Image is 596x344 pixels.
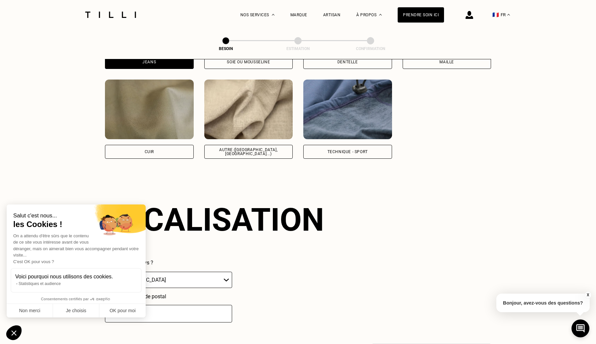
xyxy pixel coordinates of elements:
div: Localisation [105,201,324,238]
div: Soie ou mousseline [227,60,270,64]
div: Autre ([GEOGRAPHIC_DATA], [GEOGRAPHIC_DATA]...) [210,148,287,156]
img: Menu déroulant à propos [379,14,382,16]
a: Prendre soin ici [398,7,444,23]
div: Besoin [193,46,259,51]
div: Jeans [142,60,156,64]
p: Indiquez votre code postal [105,293,232,300]
div: Cuir [145,150,154,154]
img: icône connexion [466,11,473,19]
img: Tilli retouche vos vêtements en Cuir [105,80,194,139]
img: Logo du service de couturière Tilli [83,12,138,18]
a: Marque [290,13,307,17]
p: Bonjour, avez-vous des questions? [496,294,590,312]
p: Quel est votre pays ? [105,259,232,266]
button: X [584,291,591,299]
div: Confirmation [337,46,404,51]
img: menu déroulant [507,14,510,16]
input: 75001 or 69008 [105,305,232,322]
span: 🇫🇷 [492,12,499,18]
div: Maille [439,60,454,64]
div: Estimation [265,46,331,51]
img: Tilli retouche vos vêtements en Autre (coton, jersey...) [204,80,293,139]
div: Technique - Sport [327,150,368,154]
a: Artisan [323,13,341,17]
img: Menu déroulant [272,14,274,16]
img: Tilli retouche vos vêtements en Technique - Sport [303,80,392,139]
div: Dentelle [337,60,358,64]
